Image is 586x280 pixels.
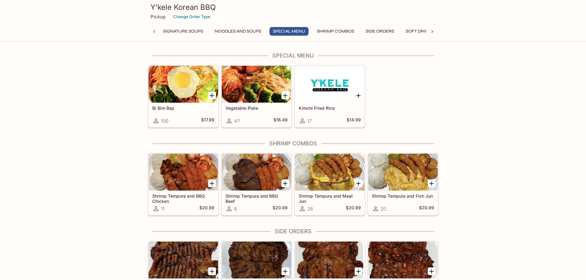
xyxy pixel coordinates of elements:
[148,65,218,128] a: Bi Bim Bap100$17.99
[281,92,289,99] button: Add Vegetable Plate
[428,179,436,187] button: Add Shrimp Tempura and Fish Jun
[225,193,288,203] h5: Shrimp Tempura and BBQ Beef
[295,154,365,191] div: Shrimp Tempura and Meat Jun
[368,242,438,278] div: Spicy BBQ Pork
[222,66,291,103] div: Vegetable Plate
[161,206,165,212] span: 11
[221,153,292,215] a: Shrimp Tempura and BBQ Beef6$20.99
[346,205,361,212] h5: $20.99
[307,118,312,124] span: 17
[381,206,386,212] span: 20
[273,117,288,124] h5: $16.49
[161,118,168,124] span: 100
[208,267,216,275] button: Add Kalbi
[149,154,218,191] div: Shrimp Tempura and BBQ Chicken
[234,118,240,124] span: 47
[355,92,362,99] button: Add Kimchi Fried Rice
[208,92,216,99] button: Add Bi Bim Bap
[362,27,397,36] button: Side Orders
[269,27,309,36] button: Special Menu
[281,179,289,187] button: Add Shrimp Tempura and BBQ Beef
[234,206,237,212] span: 6
[208,179,216,187] button: Add Shrimp Tempura and BBQ Chicken
[225,105,288,111] h5: Vegetable Plate
[368,153,438,215] a: Shrimp Tempura and Fish Jun20$20.99
[299,105,361,111] h5: Kimchi Fried Rice
[355,179,362,187] button: Add Shrimp Tempura and Meat Jun
[148,228,438,235] h4: Side Orders
[295,66,365,103] div: Kimchi Fried Rice
[150,14,165,20] p: Pickup
[150,2,436,12] h3: Y'kele Korean BBQ
[428,267,436,275] button: Add Spicy BBQ Pork
[222,242,291,278] div: BBQ Beef
[299,193,361,203] h5: Shrimp Tempura and Meat Jun
[149,66,218,103] div: Bi Bim Bap
[295,242,365,278] div: BBQ Chicken
[419,205,434,212] h5: $20.99
[368,154,438,191] div: Shrimp Tempura and Fish Jun
[170,12,213,22] button: Change Order Type
[160,27,206,36] button: Signature Soups
[149,242,218,278] div: Kalbi
[307,206,313,212] span: 28
[152,193,214,203] h5: Shrimp Tempura and BBQ Chicken
[372,193,434,199] h5: Shrimp Tempura and Fish Jun
[211,27,265,36] button: Noodles and Soups
[148,153,218,215] a: Shrimp Tempura and BBQ Chicken11$20.99
[148,140,438,147] h4: Shrimp Combos
[148,52,438,59] h4: Special Menu
[273,205,288,212] h5: $20.99
[221,65,292,128] a: Vegetable Plate47$16.49
[402,27,437,36] button: Soft Drinks
[295,153,365,215] a: Shrimp Tempura and Meat Jun28$20.99
[295,65,365,128] a: Kimchi Fried Rice17$14.99
[201,117,214,124] h5: $17.99
[199,205,214,212] h5: $20.99
[313,27,357,36] button: Shrimp Combos
[222,154,291,191] div: Shrimp Tempura and BBQ Beef
[355,267,362,275] button: Add BBQ Chicken
[281,267,289,275] button: Add BBQ Beef
[152,105,214,111] h5: Bi Bim Bap
[347,117,361,124] h5: $14.99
